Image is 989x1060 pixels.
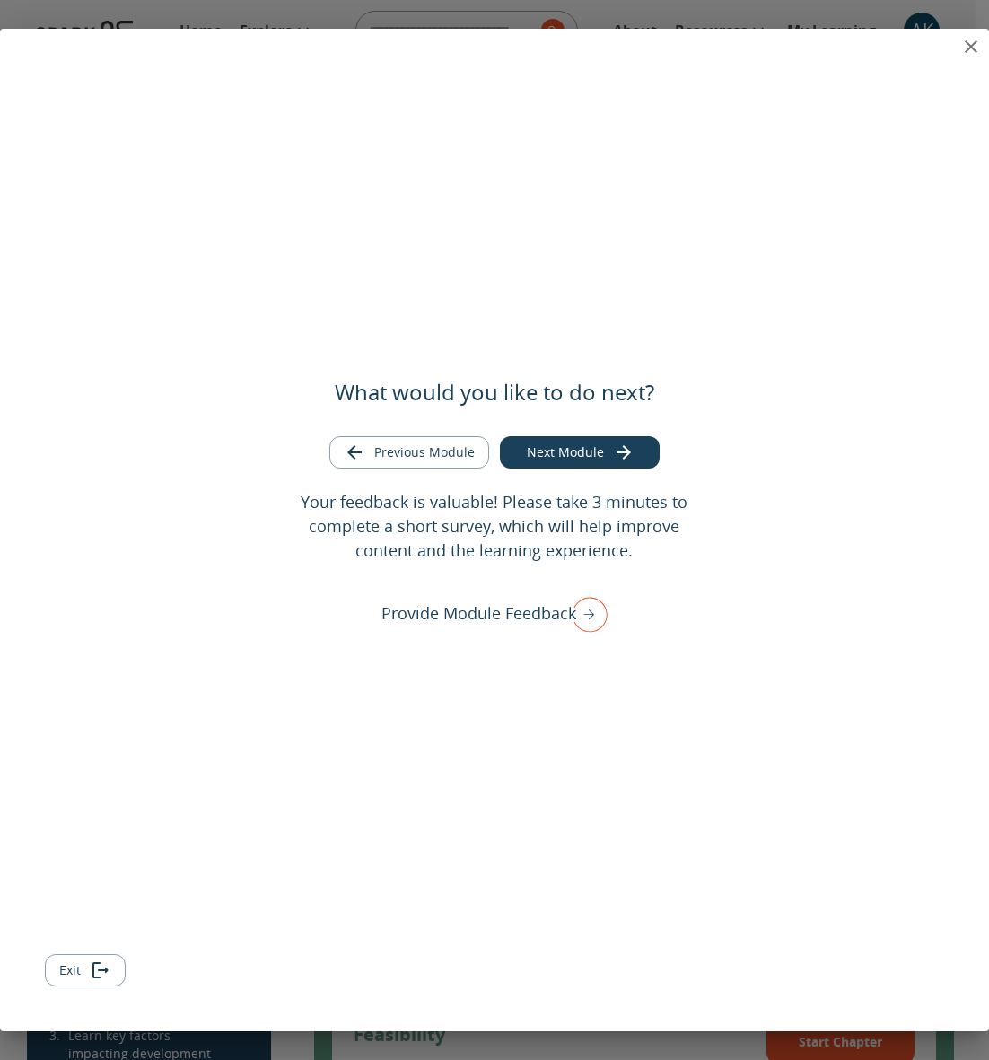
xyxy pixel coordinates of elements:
button: Exit module [45,954,126,987]
div: Provide Module Feedback [381,591,608,637]
p: Your feedback is valuable! Please take 3 minutes to complete a short survey, which will help impr... [297,490,693,563]
h5: What would you like to do next? [335,378,654,407]
img: right arrow [563,591,608,637]
button: close [953,29,989,65]
button: Go to next module [500,436,660,469]
p: Provide Module Feedback [381,601,576,626]
button: Go to previous module [329,436,489,469]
